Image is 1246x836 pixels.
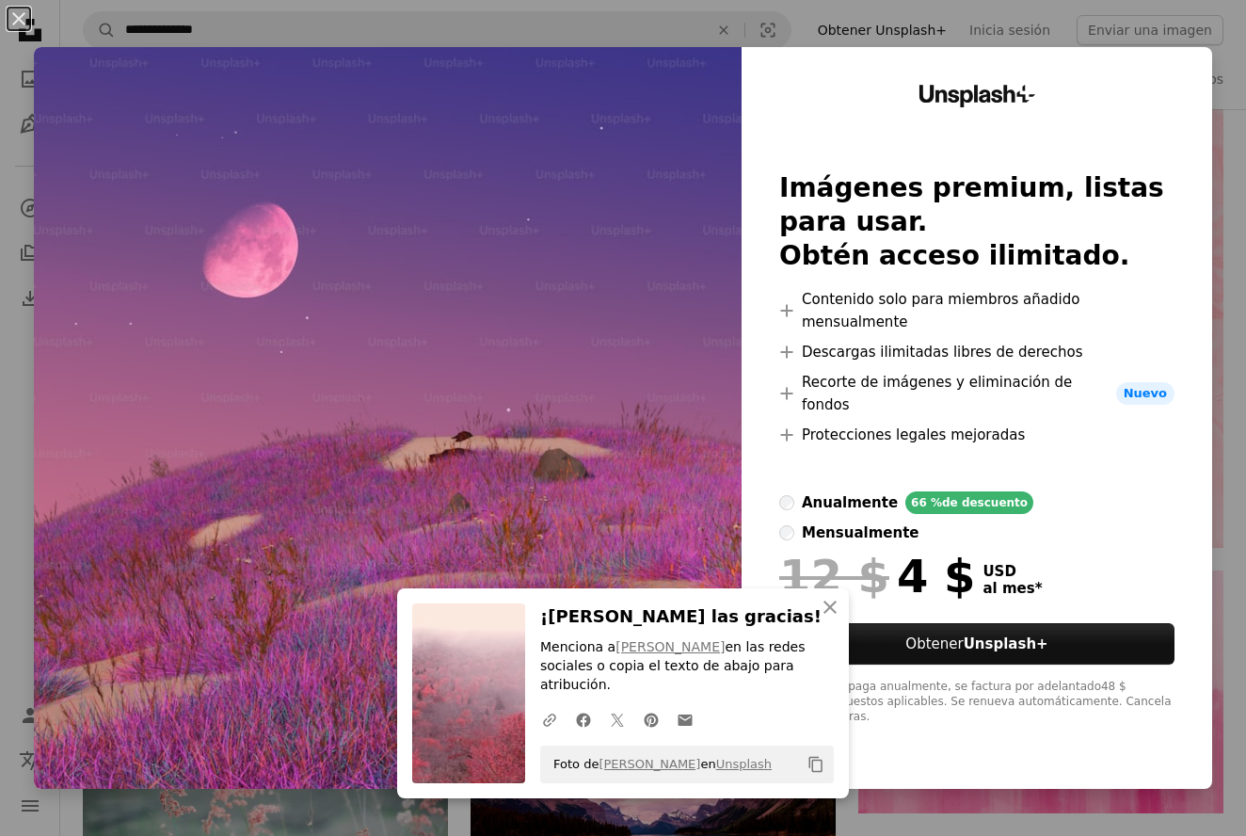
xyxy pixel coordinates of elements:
div: mensualmente [802,522,919,544]
li: Contenido solo para miembros añadido mensualmente [779,288,1174,333]
input: mensualmente [779,525,794,540]
a: Comparte por correo electrónico [668,700,702,738]
li: Recorte de imágenes y eliminación de fondos [779,371,1174,416]
a: Unsplash [716,757,772,771]
h2: Imágenes premium, listas para usar. Obtén acceso ilimitado. [779,171,1174,273]
button: ObtenerUnsplash+ [779,623,1174,665]
a: Comparte en Pinterest [634,700,668,738]
div: 4 $ [779,552,975,601]
span: Foto de en [544,749,772,780]
a: Comparte en Twitter [600,700,634,738]
span: Nuevo [1116,382,1174,405]
span: 12 $ [779,552,889,601]
div: anualmente [802,491,898,514]
input: anualmente66 %de descuento [779,495,794,510]
a: [PERSON_NAME] [599,757,700,771]
h3: ¡[PERSON_NAME] las gracias! [540,603,834,631]
li: Descargas ilimitadas libres de derechos [779,341,1174,363]
button: Copiar al portapapeles [800,748,832,780]
a: [PERSON_NAME] [615,639,725,654]
div: 66 % de descuento [905,491,1033,514]
a: Comparte en Facebook [567,700,600,738]
strong: Unsplash+ [964,635,1048,652]
p: Menciona a en las redes sociales o copia el texto de abajo para atribución. [540,638,834,695]
span: USD [982,563,1042,580]
li: Protecciones legales mejoradas [779,424,1174,446]
div: *Cuando se paga anualmente, se factura por adelantado 48 $ Más los impuestos aplicables. Se renue... [779,680,1174,725]
span: al mes * [982,580,1042,597]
